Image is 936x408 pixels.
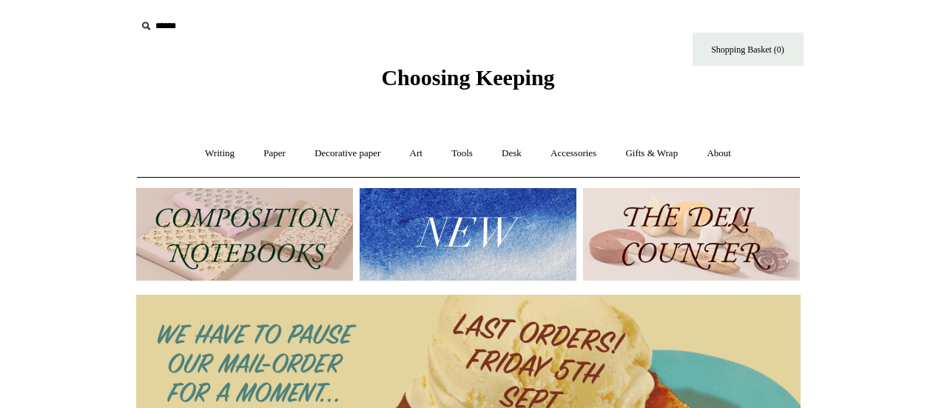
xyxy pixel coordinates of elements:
a: About [693,134,744,173]
span: Choosing Keeping [381,65,554,90]
a: Accessories [537,134,610,173]
a: Choosing Keeping [381,77,554,87]
img: New.jpg__PID:f73bdf93-380a-4a35-bcfe-7823039498e1 [360,188,576,281]
a: Shopping Basket (0) [693,33,804,66]
a: Tools [438,134,486,173]
img: 202302 Composition ledgers.jpg__PID:69722ee6-fa44-49dd-a067-31375e5d54ec [136,188,353,281]
a: Decorative paper [301,134,394,173]
a: Writing [192,134,248,173]
a: Desk [488,134,535,173]
a: Art [397,134,436,173]
img: The Deli Counter [583,188,800,281]
a: Gifts & Wrap [612,134,691,173]
a: Paper [250,134,299,173]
